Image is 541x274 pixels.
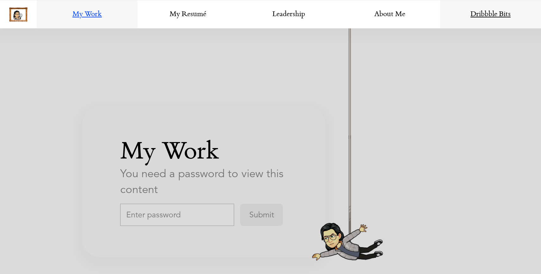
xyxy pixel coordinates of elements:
[440,0,541,29] a: Dribbble Bits
[240,203,283,226] input: Submit
[120,203,234,226] input: Enter password
[339,0,440,29] a: About Me
[37,0,138,29] a: My Work
[138,0,239,29] a: My Resumé
[120,137,287,169] p: My Work
[239,0,339,29] a: Leadership
[120,165,287,197] p: You need a password to view this content
[9,7,28,22] img: picture-frame.png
